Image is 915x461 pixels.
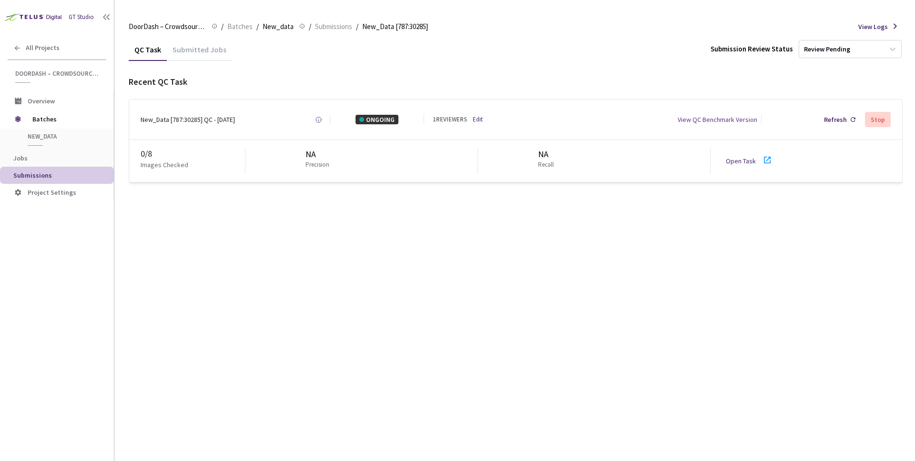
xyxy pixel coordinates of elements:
li: / [309,21,311,32]
p: Precision [305,160,329,170]
span: Submissions [13,171,52,180]
div: Review Pending [804,45,850,54]
div: GT Studio [69,13,94,22]
a: Edit [473,115,483,124]
span: All Projects [26,44,60,52]
span: New_data [263,21,294,32]
span: Batches [32,110,98,129]
div: Submitted Jobs [167,45,232,61]
li: / [256,21,259,32]
span: New_Data [787:30285] [362,21,428,32]
div: Submission Review Status [711,44,793,54]
span: Jobs [13,154,28,162]
div: NA [538,148,558,160]
span: Overview [28,97,55,105]
div: 1 REVIEWERS [433,115,467,124]
div: 0 / 8 [141,148,245,160]
div: Recent QC Task [129,76,903,88]
span: View Logs [858,22,888,31]
span: Submissions [315,21,352,32]
p: Images Checked [141,160,188,170]
p: Recall [538,160,554,170]
div: NA [305,148,333,160]
a: Submissions [313,21,354,31]
div: Refresh [824,115,847,124]
div: Stop [871,116,885,123]
span: DoorDash – Crowdsource Catalog Annotation [15,70,101,78]
div: New_Data [787:30285] QC - [DATE] [141,115,235,124]
div: ONGOING [356,115,398,124]
a: Batches [225,21,254,31]
span: New_data [28,132,98,140]
span: Batches [227,21,253,32]
li: / [356,21,358,32]
span: DoorDash – Crowdsource Catalog Annotation [129,21,206,32]
a: Open Task [726,157,756,165]
li: / [221,21,224,32]
div: QC Task [129,45,167,61]
div: View QC Benchmark Version [678,115,757,124]
span: Project Settings [28,188,76,197]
